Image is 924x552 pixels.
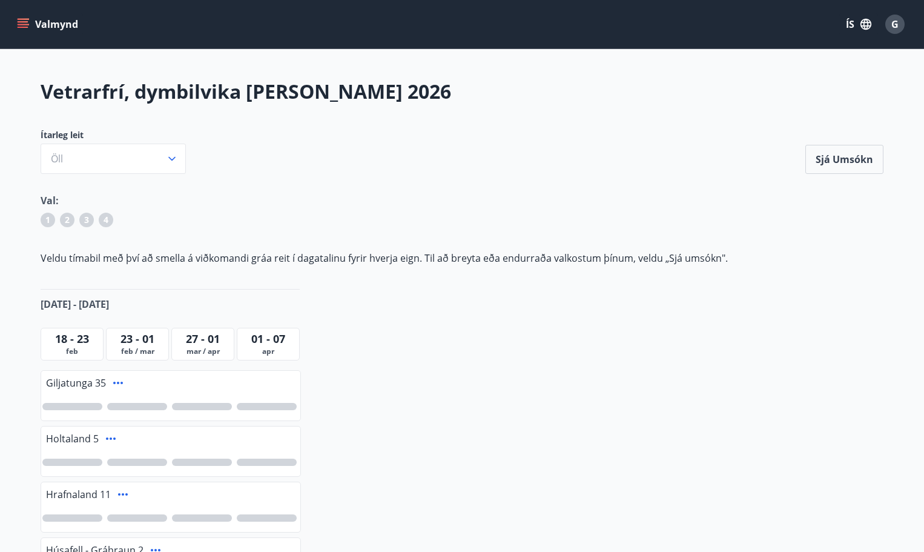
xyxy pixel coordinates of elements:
span: [DATE] - [DATE] [41,298,109,311]
span: 01 - 07 [251,331,285,346]
span: Giljatunga 35 [46,376,106,390]
span: 3 [84,214,89,226]
span: Holtaland 5 [46,432,99,445]
span: Öll [51,152,63,165]
h2: Vetrarfrí, dymbilvika [PERSON_NAME] 2026 [41,78,883,105]
span: Hrafnaland 11 [46,488,111,501]
span: Val: [41,194,59,207]
span: mar / apr [174,347,231,356]
span: feb / mar [109,347,166,356]
button: Öll [41,144,186,174]
span: Ítarleg leit [41,129,186,141]
span: 4 [104,214,108,226]
span: apr [240,347,297,356]
span: 23 - 01 [120,331,154,346]
span: 18 - 23 [55,331,89,346]
button: ÍS [839,13,878,35]
span: G [891,18,899,31]
button: G [880,10,909,39]
span: feb [44,347,101,356]
span: 1 [45,214,50,226]
p: Veldu tímabil með því að smella á viðkomandi gráa reit í dagatalinu fyrir hverja eign. Til að bre... [41,251,883,265]
button: Sjá umsókn [805,145,883,174]
span: 27 - 01 [186,331,220,346]
span: 2 [65,214,70,226]
button: menu [15,13,83,35]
